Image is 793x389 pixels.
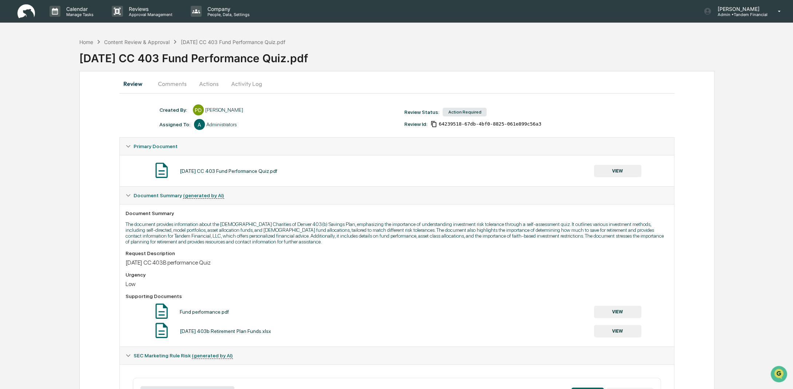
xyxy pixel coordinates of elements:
div: secondary tabs example [119,75,674,92]
a: Powered byPylon [51,123,88,129]
div: Action Required [443,108,487,116]
a: 🔎Data Lookup [4,103,49,116]
div: Start new chat [25,56,119,63]
div: [DATE] 403b Retirement Plan Funds.xlsx [180,328,271,334]
div: 🖐️ [7,92,13,98]
img: Document Icon [152,321,171,340]
img: Document Icon [152,161,171,179]
p: How can we help? [7,15,132,27]
span: SEC Marketing Rule Risk [134,353,233,358]
button: VIEW [594,165,641,177]
div: Created By: ‎ ‎ [159,107,189,113]
iframe: Open customer support [770,365,789,385]
div: Review Id: [404,121,427,127]
div: Home [79,39,93,45]
div: SEC Marketing Rule Risk (generated by AI) [120,347,674,364]
div: PD [193,104,204,115]
button: Activity Log [225,75,268,92]
p: Company [202,6,253,12]
div: [DATE] CC 403 Fund Performance Quiz.pdf [180,168,277,174]
div: Document Summary (generated by AI) [120,187,674,204]
p: Manage Tasks [60,12,97,17]
span: Preclearance [15,92,47,99]
p: The document provides information about the [DEMOGRAPHIC_DATA] Charities of Denver 403(b) Savings... [126,221,668,245]
div: We're available if you need us! [25,63,92,69]
a: 🗄️Attestations [50,89,93,102]
span: Pylon [72,123,88,129]
p: Calendar [60,6,97,12]
div: Urgency [126,272,668,278]
p: Reviews [123,6,176,12]
div: [DATE] CC 403 Fund Performance Quiz.pdf [181,39,285,45]
div: Document Summary [126,210,668,216]
button: Comments [152,75,193,92]
div: A [194,119,205,130]
div: Administrators [206,122,237,127]
div: Supporting Documents [126,293,668,299]
img: 1746055101610-c473b297-6a78-478c-a979-82029cc54cd1 [7,56,20,69]
div: Primary Document [120,138,674,155]
span: Document Summary [134,192,224,198]
p: [PERSON_NAME] [711,6,767,12]
button: Start new chat [124,58,132,67]
div: Document Summary (generated by AI) [120,204,674,346]
span: Data Lookup [15,106,46,113]
div: Content Review & Approval [104,39,170,45]
button: VIEW [594,306,641,318]
span: Primary Document [134,143,178,149]
img: Document Icon [152,302,171,320]
div: Assigned To: [159,122,190,127]
div: [DATE] CC 403 Fund Performance Quiz.pdf [79,46,793,65]
div: 🗄️ [53,92,59,98]
p: Admin • Tandem Financial [711,12,767,17]
button: VIEW [594,325,641,337]
div: [DATE] CC 403B performance Quiz [126,259,668,266]
div: [PERSON_NAME] [205,107,243,113]
span: Attestations [60,92,90,99]
a: 🖐️Preclearance [4,89,50,102]
button: Actions [193,75,225,92]
div: Fund performance.pdf [180,309,229,315]
p: Approval Management [123,12,176,17]
div: Request Description [126,250,668,256]
u: (generated by AI) [183,192,224,199]
img: logo [17,4,35,19]
div: 🔎 [7,106,13,112]
div: Low [126,281,668,287]
p: People, Data, Settings [202,12,253,17]
button: Review [119,75,152,92]
div: Primary Document [120,155,674,186]
span: 64239518-67db-4bf0-8825-061e899c56a3 [439,121,541,127]
div: Review Status: [404,109,439,115]
u: (generated by AI) [192,353,233,359]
